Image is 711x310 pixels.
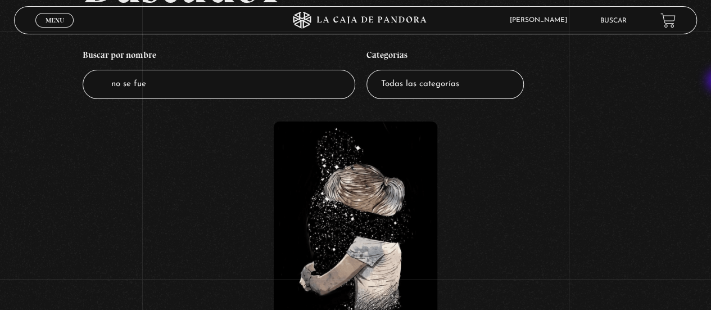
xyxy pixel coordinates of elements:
[83,44,356,70] h4: Buscar por nombre
[42,26,68,34] span: Cerrar
[660,13,676,28] a: View your shopping cart
[46,17,64,24] span: Menu
[504,17,578,24] span: [PERSON_NAME]
[366,44,524,70] h4: Categorías
[600,17,627,24] a: Buscar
